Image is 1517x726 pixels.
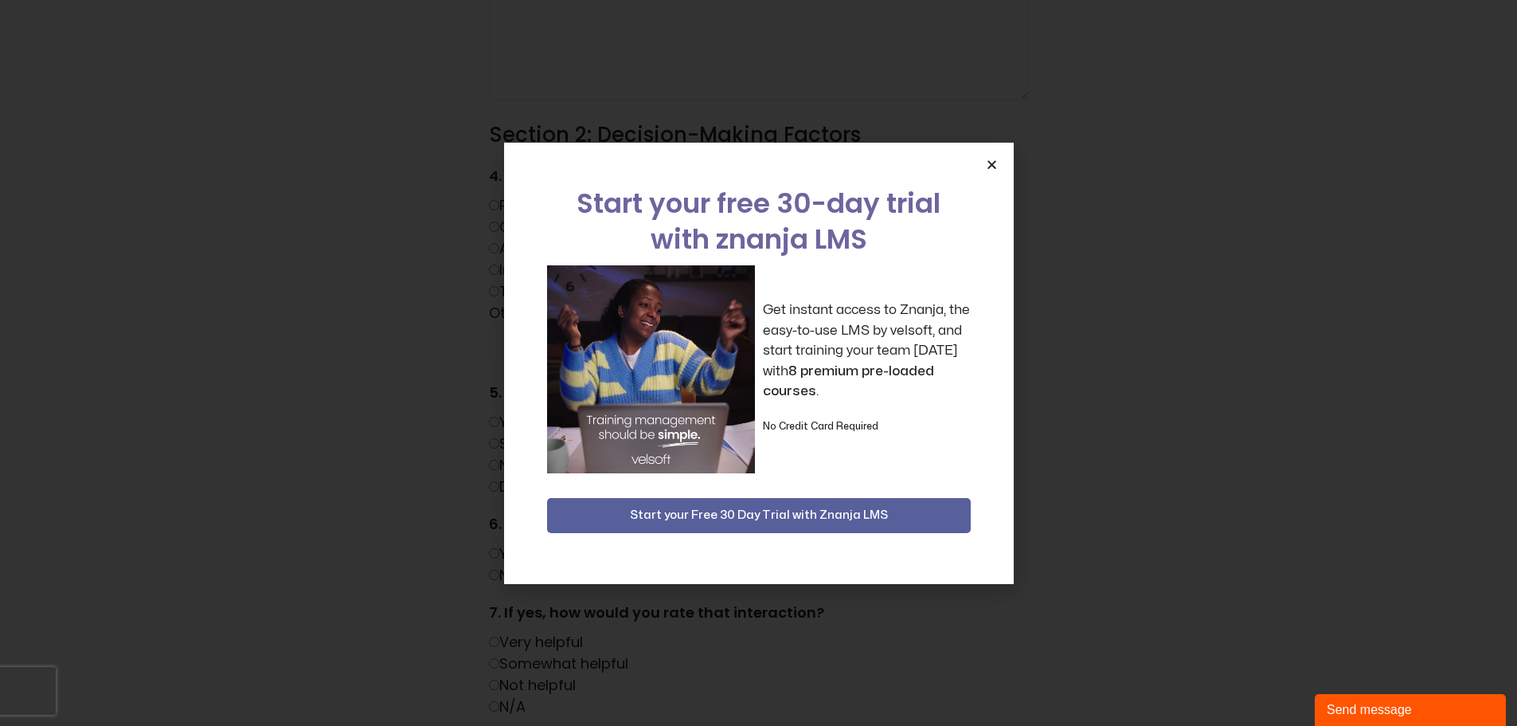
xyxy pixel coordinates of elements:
[630,506,888,525] span: Start your Free 30 Day Trial with Znanja LMS
[763,364,934,398] strong: 8 premium pre-loaded courses
[763,422,878,431] strong: No Credit Card Required
[763,300,971,402] p: Get instant access to Znanja, the easy-to-use LMS by velsoft, and start training your team [DATE]...
[1315,691,1509,726] iframe: chat widget
[547,498,971,533] button: Start your Free 30 Day Trial with Znanja LMS
[986,159,998,171] a: Close
[547,186,971,257] h2: Start your free 30-day trial with znanja LMS
[547,265,755,473] img: a woman sitting at her laptop dancing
